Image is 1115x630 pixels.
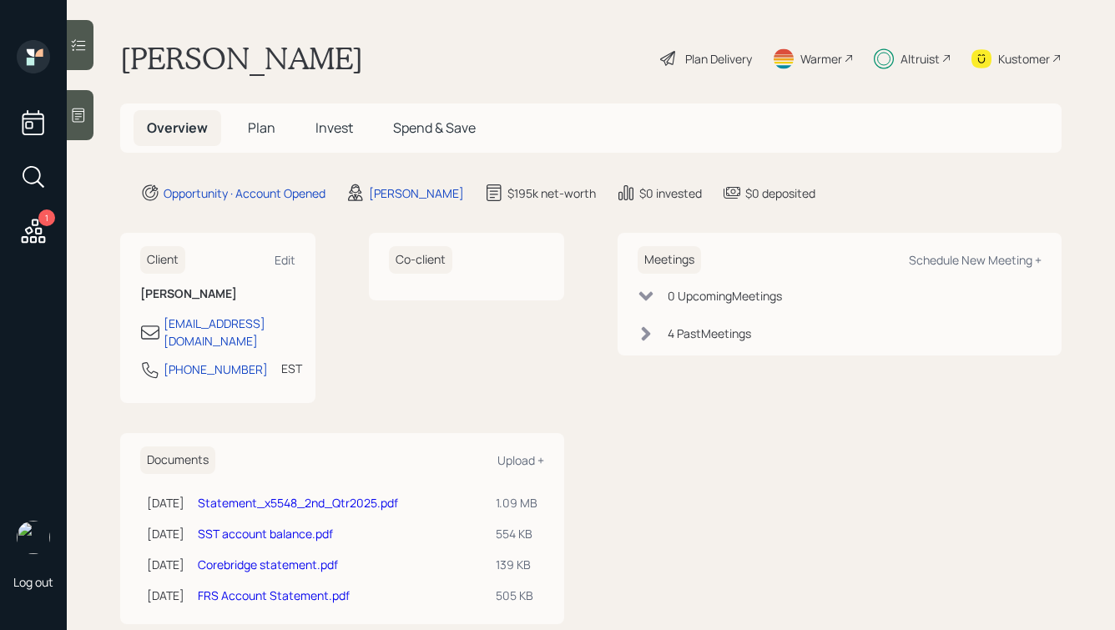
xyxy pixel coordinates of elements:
div: Schedule New Meeting + [909,252,1042,268]
div: [DATE] [147,556,184,573]
h6: Client [140,246,185,274]
h6: Meetings [638,246,701,274]
span: Overview [147,118,208,137]
div: Upload + [497,452,544,468]
div: [DATE] [147,525,184,542]
div: 4 Past Meeting s [668,325,751,342]
div: $195k net-worth [507,184,596,202]
div: $0 deposited [745,184,815,202]
a: SST account balance.pdf [198,526,333,542]
div: Altruist [901,50,940,68]
div: 1.09 MB [496,494,537,512]
div: Log out [13,574,53,590]
span: Plan [248,118,275,137]
a: Statement_x5548_2nd_Qtr2025.pdf [198,495,398,511]
div: $0 invested [639,184,702,202]
img: hunter_neumayer.jpg [17,521,50,554]
div: 554 KB [496,525,537,542]
div: Opportunity · Account Opened [164,184,325,202]
a: Corebridge statement.pdf [198,557,338,572]
div: 505 KB [496,587,537,604]
div: Plan Delivery [685,50,752,68]
div: Edit [275,252,295,268]
div: EST [281,360,302,377]
h1: [PERSON_NAME] [120,40,363,77]
span: Invest [315,118,353,137]
div: 1 [38,209,55,226]
div: [DATE] [147,494,184,512]
div: 139 KB [496,556,537,573]
div: Kustomer [998,50,1050,68]
span: Spend & Save [393,118,476,137]
div: [PHONE_NUMBER] [164,360,268,378]
div: [DATE] [147,587,184,604]
div: [PERSON_NAME] [369,184,464,202]
h6: [PERSON_NAME] [140,287,295,301]
h6: Documents [140,446,215,474]
div: 0 Upcoming Meeting s [668,287,782,305]
div: Warmer [800,50,842,68]
div: [EMAIL_ADDRESS][DOMAIN_NAME] [164,315,295,350]
h6: Co-client [389,246,452,274]
a: FRS Account Statement.pdf [198,587,350,603]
